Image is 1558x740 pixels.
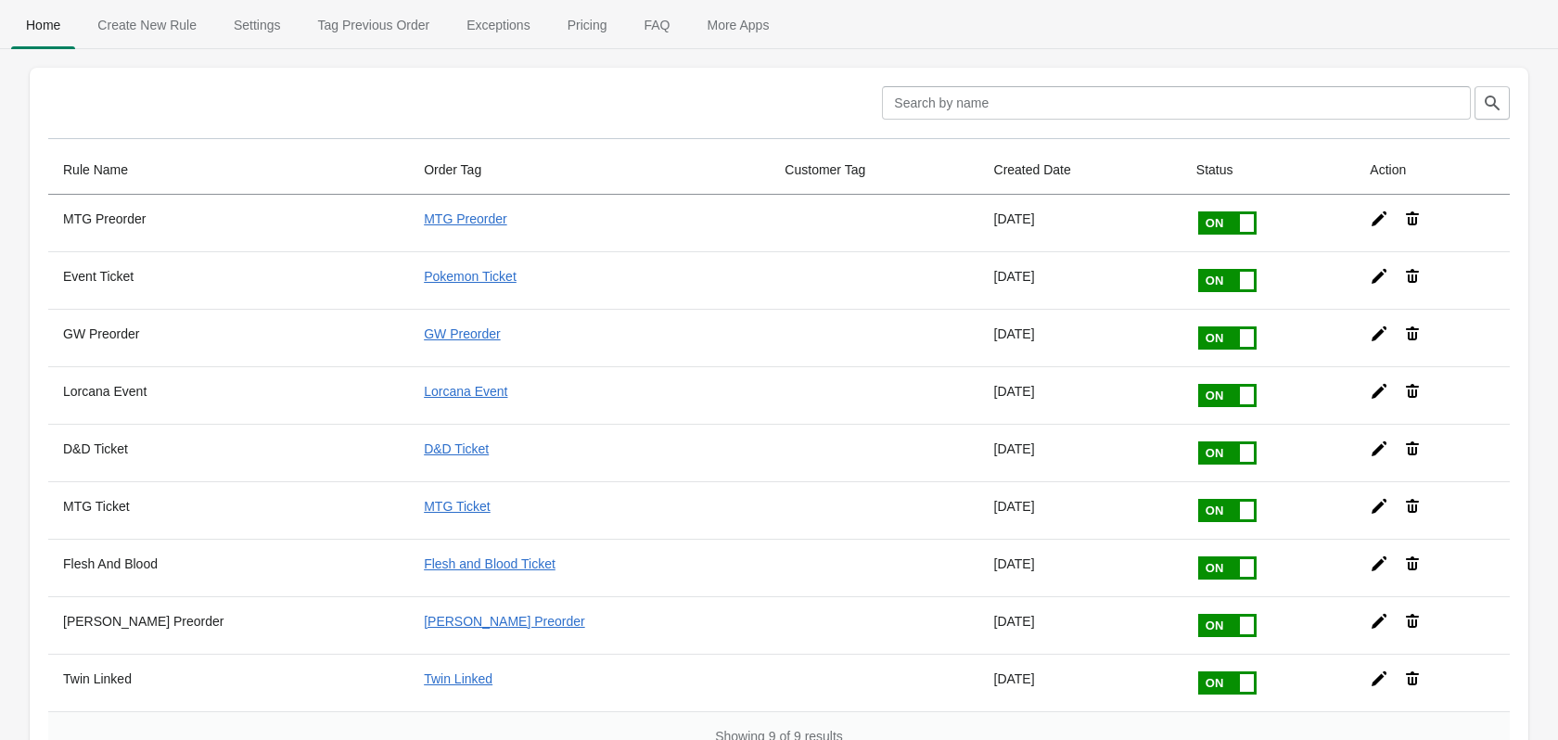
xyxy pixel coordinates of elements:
td: [DATE] [979,596,1181,654]
th: Created Date [979,146,1181,195]
th: [PERSON_NAME] Preorder [48,596,409,654]
td: [DATE] [979,195,1181,251]
a: D&D Ticket [424,441,489,456]
td: [DATE] [979,481,1181,539]
span: FAQ [629,8,684,42]
span: Create New Rule [83,8,211,42]
th: Flesh And Blood [48,539,409,596]
a: Pokemon Ticket [424,269,517,284]
span: More Apps [692,8,784,42]
td: [DATE] [979,539,1181,596]
th: MTG Ticket [48,481,409,539]
th: Action [1355,146,1510,195]
button: Home [7,1,79,49]
button: Settings [215,1,300,49]
th: Order Tag [409,146,770,195]
td: [DATE] [979,654,1181,711]
a: Twin Linked [424,671,492,686]
a: MTG Preorder [424,211,506,226]
button: Create_New_Rule [79,1,215,49]
th: D&D Ticket [48,424,409,481]
span: Exceptions [452,8,544,42]
th: Twin Linked [48,654,409,711]
th: Status [1181,146,1355,195]
th: Lorcana Event [48,366,409,424]
span: Tag Previous Order [303,8,445,42]
th: GW Preorder [48,309,409,366]
a: Flesh and Blood Ticket [424,556,556,571]
a: MTG Ticket [424,499,491,514]
td: [DATE] [979,251,1181,309]
a: [PERSON_NAME] Preorder [424,614,585,629]
th: Rule Name [48,146,409,195]
span: Pricing [553,8,622,42]
td: [DATE] [979,366,1181,424]
span: Settings [219,8,296,42]
a: Lorcana Event [424,384,507,399]
td: [DATE] [979,309,1181,366]
input: Search by name [882,86,1471,120]
td: [DATE] [979,424,1181,481]
span: Home [11,8,75,42]
th: Event Ticket [48,251,409,309]
a: GW Preorder [424,326,500,341]
th: Customer Tag [770,146,978,195]
th: MTG Preorder [48,195,409,251]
